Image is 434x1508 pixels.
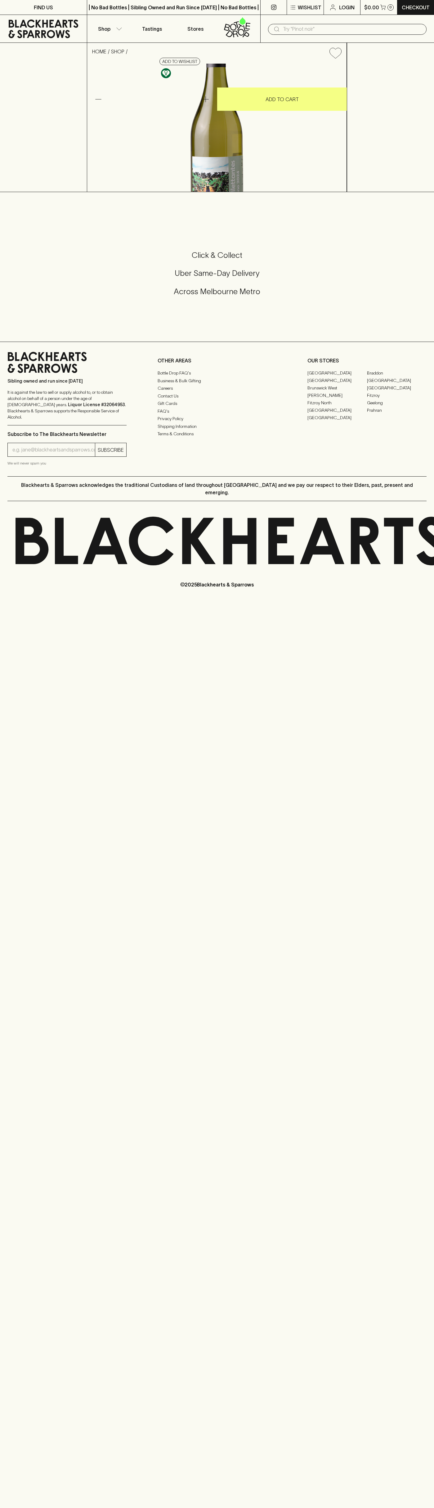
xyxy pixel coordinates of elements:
[159,58,200,65] button: Add to wishlist
[367,369,427,377] a: Braddon
[158,430,277,438] a: Terms & Conditions
[87,64,347,192] img: 40954.png
[95,443,126,456] button: SUBSCRIBE
[7,268,427,278] h5: Uber Same-Day Delivery
[158,357,277,364] p: OTHER AREAS
[7,286,427,297] h5: Across Melbourne Metro
[367,406,427,414] a: Prahran
[307,384,367,392] a: Brunswick West
[307,392,367,399] a: [PERSON_NAME]
[174,15,217,43] a: Stores
[158,385,277,392] a: Careers
[7,389,127,420] p: It is against the law to sell or supply alcohol to, or to obtain alcohol on behalf of a person un...
[364,4,379,11] p: $0.00
[7,378,127,384] p: Sibling owned and run since [DATE]
[159,67,172,80] a: Made without the use of any animal products.
[68,402,125,407] strong: Liquor License #32064953
[187,25,204,33] p: Stores
[158,400,277,407] a: Gift Cards
[367,384,427,392] a: [GEOGRAPHIC_DATA]
[266,96,299,103] p: ADD TO CART
[158,407,277,415] a: FAQ's
[92,49,106,54] a: HOME
[158,377,277,384] a: Business & Bulk Gifting
[34,4,53,11] p: FIND US
[307,357,427,364] p: OUR STORES
[158,370,277,377] a: Bottle Drop FAQ's
[367,399,427,406] a: Geelong
[339,4,355,11] p: Login
[307,369,367,377] a: [GEOGRAPHIC_DATA]
[12,481,422,496] p: Blackhearts & Sparrows acknowledges the traditional Custodians of land throughout [GEOGRAPHIC_DAT...
[158,423,277,430] a: Shipping Information
[158,415,277,423] a: Privacy Policy
[389,6,392,9] p: 0
[367,377,427,384] a: [GEOGRAPHIC_DATA]
[7,430,127,438] p: Subscribe to The Blackhearts Newsletter
[161,68,171,78] img: Vegan
[283,24,422,34] input: Try "Pinot noir"
[402,4,430,11] p: Checkout
[130,15,174,43] a: Tastings
[111,49,124,54] a: SHOP
[327,45,344,61] button: Add to wishlist
[7,460,127,466] p: We will never spam you
[298,4,321,11] p: Wishlist
[98,25,110,33] p: Shop
[307,399,367,406] a: Fitzroy North
[98,446,124,454] p: SUBSCRIBE
[367,392,427,399] a: Fitzroy
[158,392,277,400] a: Contact Us
[307,377,367,384] a: [GEOGRAPHIC_DATA]
[217,88,347,111] button: ADD TO CART
[87,15,131,43] button: Shop
[7,250,427,260] h5: Click & Collect
[307,406,367,414] a: [GEOGRAPHIC_DATA]
[7,225,427,329] div: Call to action block
[307,414,367,421] a: [GEOGRAPHIC_DATA]
[12,445,95,455] input: e.g. jane@blackheartsandsparrows.com.au
[142,25,162,33] p: Tastings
